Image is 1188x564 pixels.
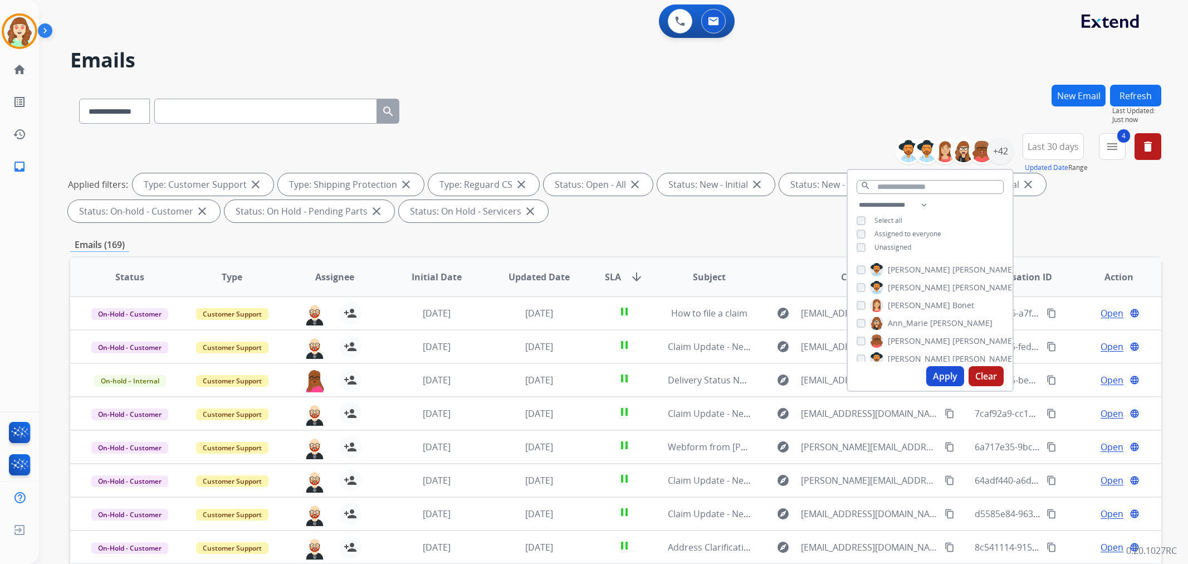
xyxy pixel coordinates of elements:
[344,541,357,554] mat-icon: person_add
[344,407,357,420] mat-icon: person_add
[195,205,209,218] mat-icon: close
[249,178,262,191] mat-icon: close
[70,49,1161,71] h2: Emails
[196,442,268,454] span: Customer Support
[1101,407,1123,420] span: Open
[1101,373,1123,387] span: Open
[91,342,168,353] span: On-Hold - Customer
[945,442,955,452] mat-icon: content_copy
[4,16,35,47] img: avatar
[423,307,451,319] span: [DATE]
[423,508,451,520] span: [DATE]
[888,318,928,329] span: Ann_Marie
[1028,144,1079,149] span: Last 30 days
[776,474,790,487] mat-icon: explore
[370,205,383,218] mat-icon: close
[1141,140,1155,153] mat-icon: delete
[423,341,451,353] span: [DATE]
[91,475,168,487] span: On-Hold - Customer
[423,441,451,453] span: [DATE]
[1117,129,1130,143] span: 4
[525,341,553,353] span: [DATE]
[91,542,168,554] span: On-Hold - Customer
[801,307,938,320] span: [EMAIL_ADDRESS][DOMAIN_NAME]
[91,308,168,320] span: On-Hold - Customer
[750,178,764,191] mat-icon: close
[945,475,955,485] mat-icon: content_copy
[926,366,964,386] button: Apply
[1101,474,1123,487] span: Open
[1099,133,1126,160] button: 4
[304,436,326,459] img: agent-avatar
[428,173,539,196] div: Type: Reguard CS
[874,229,941,239] span: Assigned to everyone
[618,372,631,385] mat-icon: pause
[668,407,852,420] span: Claim Update - Next Steps - Action Required
[525,508,553,520] span: [DATE]
[344,307,357,320] mat-icon: person_add
[693,270,726,284] span: Subject
[304,302,326,325] img: agent-avatar
[975,508,1146,520] span: d5585e84-963d-4641-974d-cb6a5f49a29a
[1052,85,1106,106] button: New Email
[304,503,326,526] img: agent-avatar
[1021,178,1035,191] mat-icon: close
[668,474,852,487] span: Claim Update - Next Steps - Action Required
[618,405,631,419] mat-icon: pause
[1130,509,1140,519] mat-icon: language
[776,507,790,521] mat-icon: explore
[196,475,268,487] span: Customer Support
[618,472,631,485] mat-icon: pause
[801,474,938,487] span: [PERSON_NAME][EMAIL_ADDRESS][DOMAIN_NAME]
[1130,409,1140,419] mat-icon: language
[1047,542,1057,552] mat-icon: content_copy
[196,409,268,420] span: Customer Support
[628,178,642,191] mat-icon: close
[423,541,451,553] span: [DATE]
[888,336,950,347] span: [PERSON_NAME]
[618,439,631,452] mat-icon: pause
[1130,542,1140,552] mat-icon: language
[344,340,357,353] mat-icon: person_add
[344,507,357,521] mat-icon: person_add
[1110,85,1161,106] button: Refresh
[945,409,955,419] mat-icon: content_copy
[525,541,553,553] span: [DATE]
[68,178,128,191] p: Applied filters:
[776,373,790,387] mat-icon: explore
[668,508,852,520] span: Claim Update - Next Steps - Action Required
[930,318,993,329] span: [PERSON_NAME]
[952,353,1015,364] span: [PERSON_NAME]
[987,138,1014,164] div: +42
[1112,115,1161,124] span: Just now
[630,270,643,284] mat-icon: arrow_downward
[196,542,268,554] span: Customer Support
[618,338,631,352] mat-icon: pause
[1112,106,1161,115] span: Last Updated:
[776,307,790,320] mat-icon: explore
[304,536,326,560] img: agent-avatar
[801,440,938,454] span: [PERSON_NAME][EMAIL_ADDRESS][PERSON_NAME][DOMAIN_NAME]
[1047,509,1057,519] mat-icon: content_copy
[344,373,357,387] mat-icon: person_add
[13,160,26,173] mat-icon: inbox
[975,407,1142,420] span: 7caf92a9-cc1a-4d48-b375-d24851fb3687
[133,173,273,196] div: Type: Customer Support
[945,509,955,519] mat-icon: content_copy
[91,409,168,420] span: On-Hold - Customer
[952,300,974,311] span: Bonet
[801,507,938,521] span: [EMAIL_ADDRESS][DOMAIN_NAME]
[196,375,268,387] span: Customer Support
[423,374,451,386] span: [DATE]
[412,270,462,284] span: Initial Date
[1130,342,1140,352] mat-icon: language
[304,469,326,493] img: agent-avatar
[68,200,220,222] div: Status: On-hold - Customer
[668,341,852,353] span: Claim Update - Next Steps - Action Required
[525,374,553,386] span: [DATE]
[975,474,1146,487] span: 64adf440-a6d6-4b90-a4e6-47a675696836
[671,307,747,319] span: How to file a claim
[509,270,570,284] span: Updated Date
[801,541,938,554] span: [EMAIL_ADDRESS][DOMAIN_NAME]
[1130,442,1140,452] mat-icon: language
